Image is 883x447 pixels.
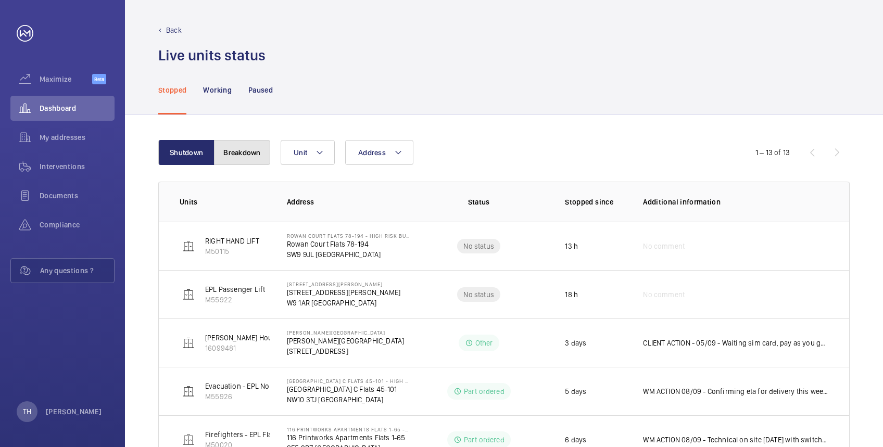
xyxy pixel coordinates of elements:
button: Breakdown [214,140,270,165]
p: RIGHT HAND LIFT [205,236,259,246]
span: Maximize [40,74,92,84]
p: Status [417,197,541,207]
p: 13 h [565,241,578,251]
p: [GEOGRAPHIC_DATA] C Flats 45-101 [287,384,409,394]
p: Additional information [643,197,828,207]
span: Any questions ? [40,265,114,276]
p: 6 days [565,435,586,445]
p: Firefighters - EPL Flats 1-65 No 2 [205,429,310,440]
p: WM ACTION 08/09 - Technical on site [DATE] with switches 04.09 - Part on order ETA TBC WM ACTION ... [643,435,828,445]
p: Working [203,85,231,95]
p: 116 Printworks Apartments Flats 1-65 [287,432,409,443]
p: Part ordered [464,386,504,397]
p: Rowan Court Flats 78-194 - High Risk Building [287,233,409,239]
p: [STREET_ADDRESS][PERSON_NAME] [287,287,400,298]
p: M55926 [205,391,327,402]
img: elevator.svg [182,288,195,301]
p: Evacuation - EPL No 4 Flats 45-101 R/h [205,381,327,391]
p: Other [475,338,493,348]
p: M55922 [205,295,265,305]
p: CLIENT ACTION - 05/09 - Waiting sim card, pay as you go sim did not work [643,338,828,348]
span: Compliance [40,220,115,230]
p: SW9 9JL [GEOGRAPHIC_DATA] [287,249,409,260]
button: Address [345,140,413,165]
img: elevator.svg [182,337,195,349]
img: elevator.svg [182,240,195,252]
img: elevator.svg [182,433,195,446]
p: [STREET_ADDRESS] [287,346,404,356]
p: [PERSON_NAME][GEOGRAPHIC_DATA] [287,329,404,336]
p: Rowan Court Flats 78-194 [287,239,409,249]
p: NW10 3TJ [GEOGRAPHIC_DATA] [287,394,409,405]
p: Paused [248,85,273,95]
p: [PERSON_NAME] [46,406,102,417]
p: Part ordered [464,435,504,445]
p: 16099481 [205,343,301,353]
span: Beta [92,74,106,84]
span: Interventions [40,161,115,172]
button: Shutdown [158,140,215,165]
span: Unit [294,148,307,157]
p: [STREET_ADDRESS][PERSON_NAME] [287,281,400,287]
p: Stopped [158,85,186,95]
h1: Live units status [158,46,266,65]
p: Stopped since [565,197,626,207]
p: 116 Printworks Apartments Flats 1-65 - High Risk Building [287,426,409,432]
p: W9 1AR [GEOGRAPHIC_DATA] [287,298,400,308]
p: WM ACTION 08/09 - Confirming eta for delivery this week 05/09 - Chasing supplier on eta for next ... [643,386,828,397]
p: 5 days [565,386,586,397]
p: [PERSON_NAME] House - Lift 1 [205,333,301,343]
span: Documents [40,190,115,201]
span: No comment [643,289,685,300]
button: Unit [281,140,335,165]
p: 18 h [565,289,578,300]
span: Dashboard [40,103,115,113]
span: Address [358,148,386,157]
p: TH [23,406,31,417]
span: My addresses [40,132,115,143]
p: [GEOGRAPHIC_DATA] C Flats 45-101 - High Risk Building [287,378,409,384]
p: Back [166,25,182,35]
div: 1 – 13 of 13 [755,147,790,158]
img: elevator.svg [182,385,195,398]
p: EPL Passenger Lift [205,284,265,295]
p: 3 days [565,338,586,348]
p: M50115 [205,246,259,257]
p: No status [463,241,494,251]
p: Address [287,197,409,207]
p: [PERSON_NAME][GEOGRAPHIC_DATA] [287,336,404,346]
p: Units [180,197,270,207]
p: No status [463,289,494,300]
span: No comment [643,241,685,251]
